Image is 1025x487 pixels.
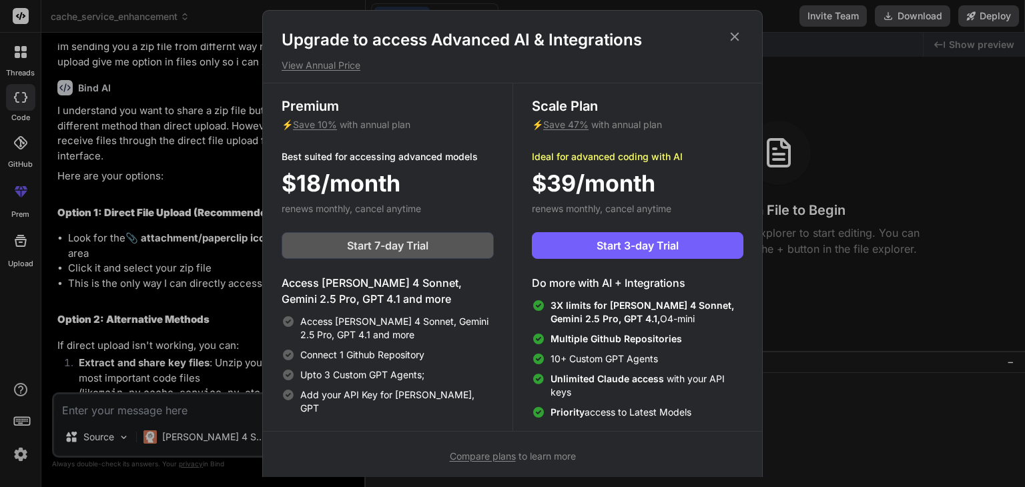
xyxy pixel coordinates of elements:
span: Multiple Github Repositories [551,333,682,344]
h3: Scale Plan [532,97,743,115]
span: renews monthly, cancel anytime [282,203,421,214]
span: to learn more [450,450,576,462]
span: Connect 1 Github Repository [300,348,424,362]
span: $39/month [532,166,655,200]
span: $18/month [282,166,400,200]
span: Start 3-day Trial [597,237,679,254]
span: Compare plans [450,450,516,462]
span: Priority [551,406,585,418]
span: O4-mini [551,299,743,326]
span: Upto 3 Custom GPT Agents; [300,368,424,382]
p: ⚡ with annual plan [532,118,743,131]
h3: Premium [282,97,494,115]
button: Start 7-day Trial [282,232,494,259]
h4: Access [PERSON_NAME] 4 Sonnet, Gemini 2.5 Pro, GPT 4.1 and more [282,275,494,307]
span: 3X limits for [PERSON_NAME] 4 Sonnet, Gemini 2.5 Pro, GPT 4.1, [551,300,734,324]
h1: Upgrade to access Advanced AI & Integrations [282,29,743,51]
p: View Annual Price [282,59,743,72]
span: Start 7-day Trial [347,237,428,254]
span: Save 47% [543,119,589,130]
span: 10+ Custom GPT Agents [551,352,658,366]
button: Start 3-day Trial [532,232,743,259]
p: Best suited for accessing advanced models [282,150,494,163]
span: Unlimited Claude access [551,373,667,384]
span: Access [PERSON_NAME] 4 Sonnet, Gemini 2.5 Pro, GPT 4.1 and more [300,315,494,342]
p: Ideal for advanced coding with AI [532,150,743,163]
span: access to Latest Models [551,406,691,419]
span: Add your API Key for [PERSON_NAME], GPT [300,388,494,415]
p: ⚡ with annual plan [282,118,494,131]
span: with your API keys [551,372,743,399]
span: renews monthly, cancel anytime [532,203,671,214]
h4: Do more with AI + Integrations [532,275,743,291]
span: Save 10% [293,119,337,130]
